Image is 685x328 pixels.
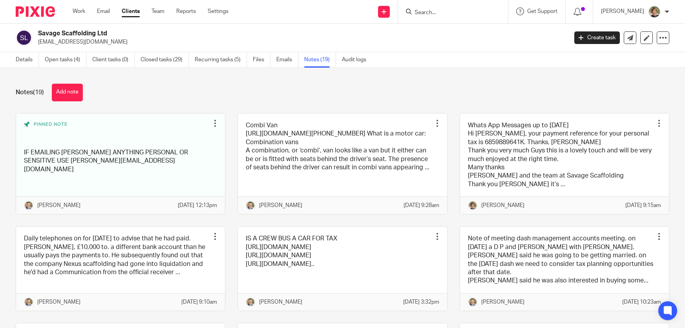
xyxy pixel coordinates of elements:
p: [DATE] 12:13pm [178,202,217,209]
a: Audit logs [342,52,372,68]
a: Team [152,7,164,15]
a: Emails [276,52,298,68]
input: Search [414,9,484,16]
img: High%20Res%20Andrew%20Price%20Accountants_Poppy%20Jakes%20photography-1142.jpg [648,5,661,18]
span: Get Support [527,9,557,14]
img: High%20Res%20Andrew%20Price%20Accountants_Poppy%20Jakes%20photography-1109.jpg [24,201,33,210]
h2: Savage Scaffolding Ltd [38,29,458,38]
a: Client tasks (0) [92,52,135,68]
img: High%20Res%20Andrew%20Price%20Accountants_Poppy%20Jakes%20photography-1109.jpg [24,297,33,307]
p: [DATE] 9:10am [181,298,217,306]
img: High%20Res%20Andrew%20Price%20Accountants_Poppy%20Jakes%20photography-1109.jpg [468,297,477,307]
span: (19) [33,89,44,95]
p: [PERSON_NAME] [37,298,80,306]
a: Reports [176,7,196,15]
img: High%20Res%20Andrew%20Price%20Accountants_Poppy%20Jakes%20photography-1109.jpg [246,201,255,210]
p: [PERSON_NAME] [259,202,302,209]
a: Details [16,52,39,68]
a: Closed tasks (29) [141,52,189,68]
p: [DATE] 10:23am [622,298,661,306]
p: [PERSON_NAME] [601,7,644,15]
a: Files [253,52,270,68]
a: Recurring tasks (5) [195,52,247,68]
a: Email [97,7,110,15]
img: High%20Res%20Andrew%20Price%20Accountants_Poppy%20Jakes%20photography-1109.jpg [246,297,255,307]
img: svg%3E [16,29,32,46]
p: [DATE] 9:28am [404,202,439,209]
img: High%20Res%20Andrew%20Price%20Accountants_Poppy%20Jakes%20photography-1142.jpg [468,201,477,210]
p: [PERSON_NAME] [481,202,524,209]
a: Clients [122,7,140,15]
p: [EMAIL_ADDRESS][DOMAIN_NAME] [38,38,563,46]
p: [DATE] 9:15am [625,202,661,209]
p: [DATE] 3:32pm [403,298,439,306]
div: Pinned note [24,121,209,143]
img: Pixie [16,6,55,17]
a: Notes (19) [304,52,336,68]
a: Work [73,7,85,15]
p: [PERSON_NAME] [259,298,302,306]
p: [PERSON_NAME] [37,202,80,209]
a: Settings [208,7,228,15]
h1: Notes [16,88,44,97]
a: Create task [574,31,620,44]
p: [PERSON_NAME] [481,298,524,306]
a: Open tasks (4) [45,52,86,68]
button: Add note [52,84,83,101]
